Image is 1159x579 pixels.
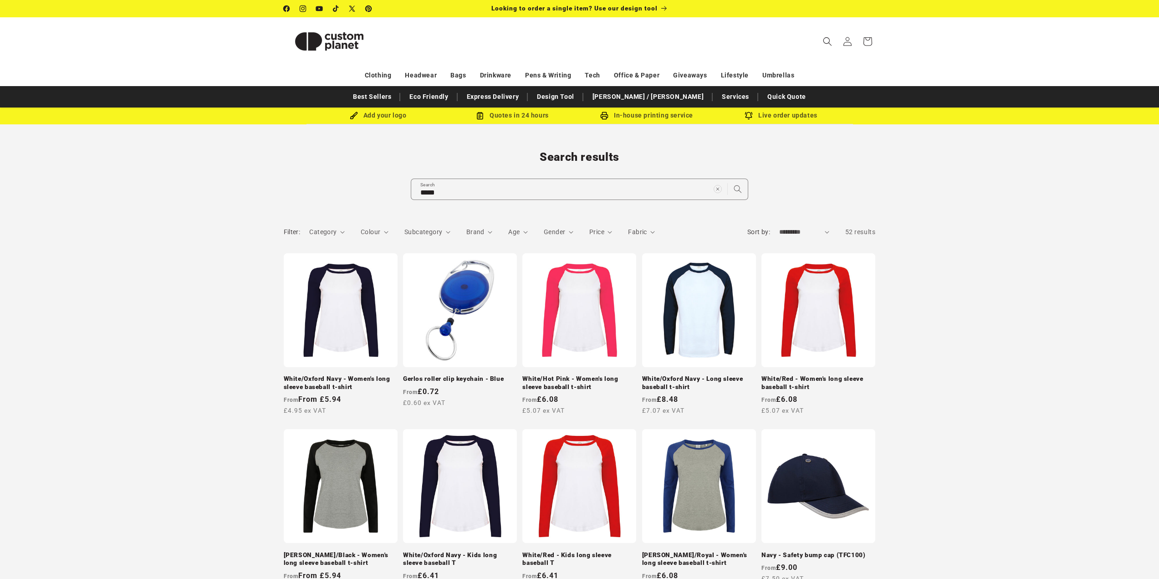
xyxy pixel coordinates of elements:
summary: Category (0 selected) [309,227,345,237]
a: White/Red - Kids long sleeve baseball T [522,551,636,567]
a: Clothing [365,67,392,83]
a: White/Hot Pink - Women's long sleeve baseball t-shirt [522,375,636,391]
a: White/Red - Women's long sleeve baseball t-shirt [761,375,875,391]
img: Order Updates Icon [476,112,484,120]
a: [PERSON_NAME] / [PERSON_NAME] [588,89,708,105]
div: Live order updates [714,110,848,121]
span: Price [589,228,604,236]
div: In-house printing service [580,110,714,121]
a: [PERSON_NAME]/Black - Women's long sleeve baseball t-shirt [284,551,398,567]
a: White/Oxford Navy - Long sleeve baseball t-shirt [642,375,756,391]
a: Design Tool [532,89,579,105]
summary: Fabric (0 selected) [628,227,655,237]
span: Category [309,228,337,236]
summary: Age (0 selected) [508,227,528,237]
span: Looking to order a single item? Use our design tool [491,5,658,12]
a: Lifestyle [721,67,749,83]
a: Quick Quote [763,89,811,105]
a: Eco Friendly [405,89,453,105]
div: Add your logo [311,110,445,121]
img: Custom Planet [284,21,375,62]
a: Bags [450,67,466,83]
a: Pens & Writing [525,67,571,83]
span: Age [508,228,520,236]
a: Gerlos roller clip keychain - Blue [403,375,517,383]
a: Umbrellas [762,67,794,83]
a: Tech [585,67,600,83]
summary: Brand (0 selected) [466,227,493,237]
img: Brush Icon [350,112,358,120]
a: Giveaways [673,67,707,83]
span: Brand [466,228,485,236]
a: Drinkware [480,67,511,83]
summary: Gender (0 selected) [544,227,573,237]
a: White/Oxford Navy - Women's long sleeve baseball t-shirt [284,375,398,391]
a: Best Sellers [348,89,396,105]
span: Gender [544,228,565,236]
a: White/Oxford Navy - Kids long sleeve baseball T [403,551,517,567]
span: Subcategory [404,228,442,236]
span: Colour [361,228,380,236]
label: Sort by: [747,228,770,236]
img: In-house printing [600,112,608,120]
summary: Subcategory (0 selected) [404,227,450,237]
a: Express Delivery [462,89,524,105]
img: Order updates [745,112,753,120]
div: Quotes in 24 hours [445,110,580,121]
a: Services [717,89,754,105]
a: Custom Planet [280,17,378,65]
span: Fabric [628,228,647,236]
h2: Filter: [284,227,301,237]
summary: Price [589,227,613,237]
button: Search [728,179,748,199]
a: Navy - Safety bump cap (TFC100) [761,551,875,559]
a: Office & Paper [614,67,659,83]
button: Clear search term [708,179,728,199]
summary: Search [817,31,837,51]
a: Headwear [405,67,437,83]
a: [PERSON_NAME]/Royal - Women's long sleeve baseball t-shirt [642,551,756,567]
summary: Colour (0 selected) [361,227,388,237]
h1: Search results [284,150,876,164]
span: 52 results [845,228,876,236]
